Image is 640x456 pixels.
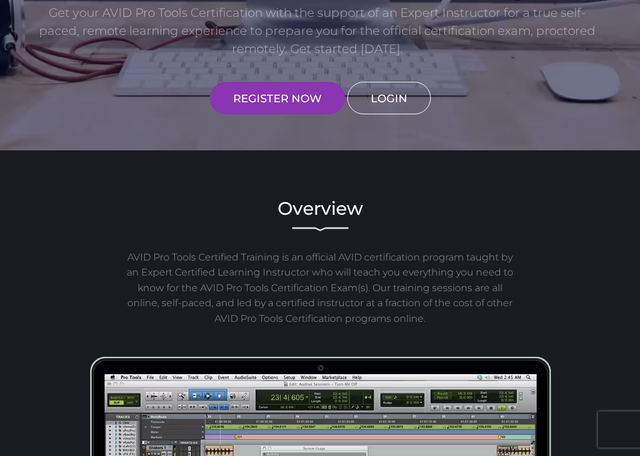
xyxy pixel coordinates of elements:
a: REGISTER NOW [210,82,345,114]
a: LOGIN [347,82,431,114]
p: Get your AVID Pro Tools Certification with the support of an Expert Instructor for a true self-pa... [38,4,597,58]
h2: Overview [38,200,603,218]
p: AVID Pro Tools Certified Training is an official AVID certification program taught by an Expert C... [123,250,518,327]
img: decorative line [292,227,349,232]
